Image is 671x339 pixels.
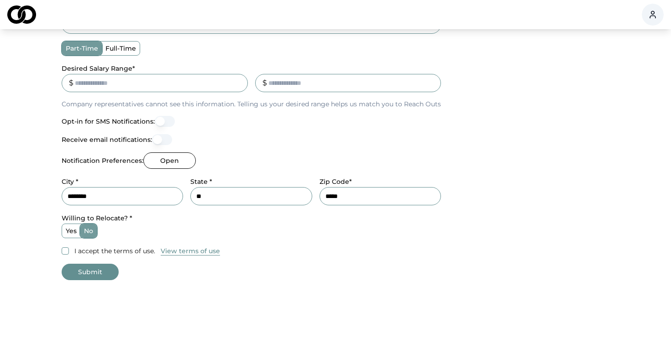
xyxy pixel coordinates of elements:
label: Zip Code* [320,177,352,186]
button: Open [143,152,196,169]
label: Receive email notifications: [62,136,152,143]
label: part-time [62,42,102,55]
label: yes [62,224,80,238]
label: _ [255,64,258,73]
p: Company representatives cannot see this information. Telling us your desired range helps us match... [62,99,441,109]
img: logo [7,5,36,24]
div: $ [69,78,73,89]
label: State * [190,177,212,186]
label: City * [62,177,79,186]
label: Willing to Relocate? * [62,214,132,222]
label: Notification Preferences: [62,157,143,164]
button: View terms of use [161,246,220,256]
label: no [80,224,97,238]
label: Desired Salary Range * [62,64,135,73]
label: full-time [102,42,140,55]
div: $ [262,78,267,89]
button: Submit [62,264,119,280]
label: Opt-in for SMS Notifications: [62,118,155,125]
label: I accept the terms of use. [74,246,155,256]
